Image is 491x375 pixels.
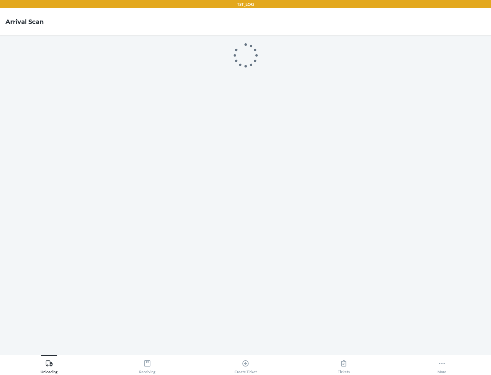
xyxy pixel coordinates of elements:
h4: Arrival Scan [5,17,44,26]
button: More [393,355,491,374]
div: Tickets [338,357,350,374]
div: More [437,357,446,374]
div: Create Ticket [235,357,257,374]
button: Create Ticket [196,355,295,374]
button: Receiving [98,355,196,374]
p: TST_LOG [237,1,254,7]
div: Unloading [41,357,58,374]
button: Tickets [295,355,393,374]
div: Receiving [139,357,155,374]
